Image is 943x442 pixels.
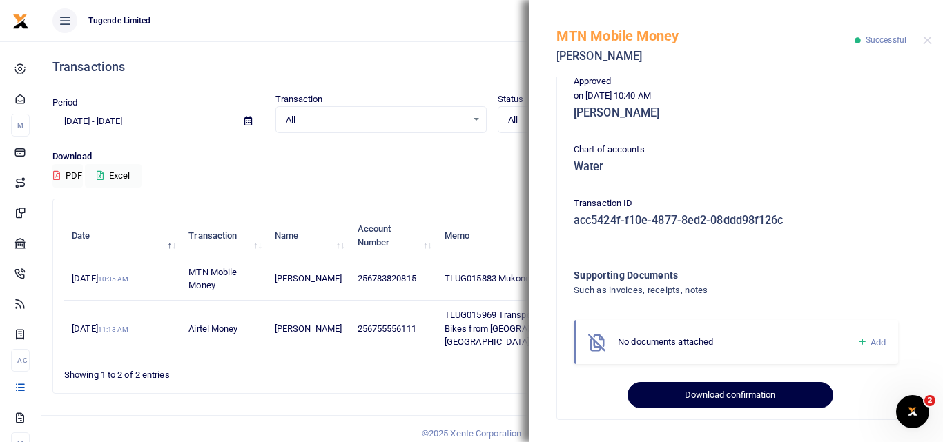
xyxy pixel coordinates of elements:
[896,395,929,428] iframe: Intercom live chat
[181,214,267,257] th: Transaction: activate to sort column ascending
[574,268,842,283] h4: Supporting Documents
[275,92,323,106] label: Transaction
[574,74,898,89] p: Approved
[574,283,842,298] h4: Such as invoices, receipts, notes
[98,275,129,283] small: 10:35 AM
[98,325,129,333] small: 11:13 AM
[188,323,237,334] span: Airtel Money
[11,114,30,137] li: M
[267,214,350,257] th: Name: activate to sort column ascending
[445,310,594,347] span: TLUG015969 Transportation of 4 New Bikes from [GEOGRAPHIC_DATA] to [GEOGRAPHIC_DATA]
[64,214,181,257] th: Date: activate to sort column descending
[52,150,932,164] p: Download
[12,13,29,30] img: logo-small
[508,113,690,127] span: All
[556,50,855,63] h5: [PERSON_NAME]
[275,323,342,334] span: [PERSON_NAME]
[924,395,935,406] span: 2
[437,214,621,257] th: Memo: activate to sort column ascending
[857,334,886,350] a: Add
[52,59,932,74] h4: Transactions
[83,14,157,27] span: Tugende Limited
[574,214,898,228] h5: acc5424f-f10e-4877-8ed2-08ddd98f126c
[11,349,30,372] li: Ac
[574,89,898,103] p: on [DATE] 10:40 AM
[618,336,713,347] span: No documents attached
[188,267,237,291] span: MTN Mobile Money
[52,110,233,133] input: select period
[871,337,886,348] span: Add
[574,106,898,120] h5: [PERSON_NAME]
[12,15,29,26] a: logo-small logo-large logo-large
[358,273,416,283] span: 256783820815
[498,92,524,106] label: Status
[866,35,906,45] span: Successful
[445,273,587,283] span: TLUG015883 Mukono NWSC [DATE]
[358,323,416,334] span: 256755556111
[85,164,142,188] button: Excel
[52,96,78,110] label: Period
[574,160,898,174] h5: Water
[275,273,342,283] span: [PERSON_NAME]
[923,36,932,45] button: Close
[556,28,855,44] h5: MTN Mobile Money
[574,197,898,211] p: Transaction ID
[286,113,467,127] span: All
[52,164,83,188] button: PDF
[628,382,833,408] button: Download confirmation
[574,143,898,157] p: Chart of accounts
[349,214,436,257] th: Account Number: activate to sort column ascending
[72,323,128,334] span: [DATE]
[72,273,128,283] span: [DATE]
[64,361,416,382] div: Showing 1 to 2 of 2 entries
